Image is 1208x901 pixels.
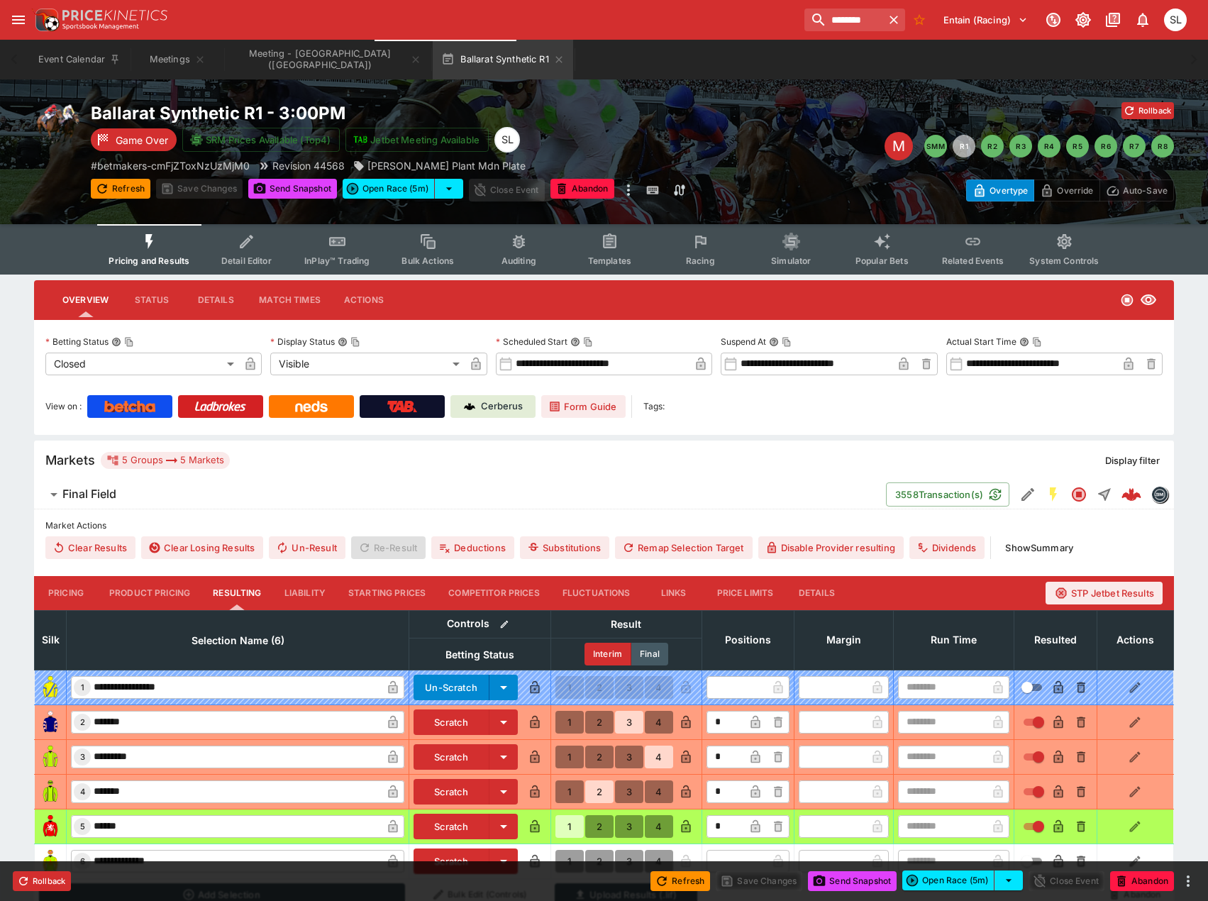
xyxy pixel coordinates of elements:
[990,183,1028,198] p: Overtype
[77,856,88,866] span: 6
[433,40,573,79] button: Ballarat Synthetic R1
[885,132,913,160] div: Edit Meeting
[1097,449,1168,472] button: Display filter
[414,849,489,874] button: Scratch
[34,576,98,610] button: Pricing
[642,576,706,610] button: Links
[966,179,1174,201] div: Start From
[615,711,643,734] button: 3
[495,615,514,634] button: Bulk edit
[650,871,710,891] button: Refresh
[116,133,168,148] p: Game Over
[51,283,120,317] button: Overview
[1121,485,1141,504] img: logo-cerberus--red.svg
[615,536,753,559] button: Remap Selection Target
[31,6,60,34] img: PriceKinetics Logo
[269,536,345,559] button: Un-Result
[1070,7,1096,33] button: Toggle light/dark mode
[353,158,526,173] div: Porter Plant Mdn Plate
[414,675,489,700] button: Un-Scratch
[270,336,335,348] p: Display Status
[1070,486,1087,503] svg: Closed
[1121,485,1141,504] div: 4a99a82b-b575-4bb6-87db-f35b803f0b1e
[1041,7,1066,33] button: Connected to PK
[39,676,62,699] img: runner 1
[270,353,464,375] div: Visible
[643,395,665,418] label: Tags:
[91,179,150,199] button: Refresh
[686,255,715,266] span: Racing
[1130,7,1156,33] button: Notifications
[1151,135,1174,157] button: R8
[464,401,475,412] img: Cerberus
[39,711,62,734] img: runner 2
[30,40,129,79] button: Event Calendar
[35,610,67,670] th: Silk
[1110,871,1174,891] button: Abandon
[997,536,1082,559] button: ShowSummary
[584,643,631,665] button: Interim
[1029,255,1099,266] span: System Controls
[1092,482,1117,507] button: Straight
[351,536,426,559] span: Re-Result
[343,179,463,199] div: split button
[124,337,134,347] button: Copy To Clipboard
[304,255,370,266] span: InPlay™ Trading
[588,255,631,266] span: Templates
[1095,135,1117,157] button: R6
[338,337,348,347] button: Display StatusCopy To Clipboard
[645,780,673,803] button: 4
[1121,102,1174,119] button: Rollback
[430,646,530,663] span: Betting Status
[769,337,779,347] button: Suspend AtCopy To Clipboard
[387,401,417,412] img: TabNZ
[332,283,396,317] button: Actions
[555,711,584,734] button: 1
[91,102,633,124] h2: Copy To Clipboard
[555,746,584,768] button: 1
[414,744,489,770] button: Scratch
[201,576,272,610] button: Resulting
[350,337,360,347] button: Copy To Clipboard
[550,181,614,195] span: Mark an event as closed and abandoned.
[273,576,337,610] button: Liability
[702,610,794,670] th: Positions
[248,283,332,317] button: Match Times
[520,536,609,559] button: Substitutions
[1164,9,1187,31] div: Singa Livett
[631,643,668,665] button: Final
[437,576,551,610] button: Competitor Prices
[45,395,82,418] label: View on :
[782,337,792,347] button: Copy To Clipboard
[77,717,88,727] span: 2
[141,536,263,559] button: Clear Losing Results
[908,9,931,31] button: No Bookmarks
[942,255,1004,266] span: Related Events
[1015,482,1041,507] button: Edit Detail
[132,40,223,79] button: Meetings
[39,850,62,873] img: runner 6
[585,746,614,768] button: 2
[924,135,947,157] button: SMM
[6,7,31,33] button: open drawer
[401,255,454,266] span: Bulk Actions
[953,135,975,157] button: R1
[1032,337,1042,347] button: Copy To Clipboard
[343,179,435,199] button: Open Race (5m)
[1041,482,1066,507] button: SGM Enabled
[481,399,523,414] p: Cerberus
[45,536,135,559] button: Clear Results
[62,487,116,502] h6: Final Field
[706,576,785,610] button: Price Limits
[551,576,642,610] button: Fluctuations
[502,255,536,266] span: Auditing
[98,576,201,610] button: Product Pricing
[1117,480,1146,509] a: 4a99a82b-b575-4bb6-87db-f35b803f0b1e
[120,283,184,317] button: Status
[97,224,1110,275] div: Event type filters
[893,610,1014,670] th: Run Time
[924,135,1174,157] nav: pagination navigation
[435,179,463,199] button: select merge strategy
[221,255,272,266] span: Detail Editor
[585,780,614,803] button: 2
